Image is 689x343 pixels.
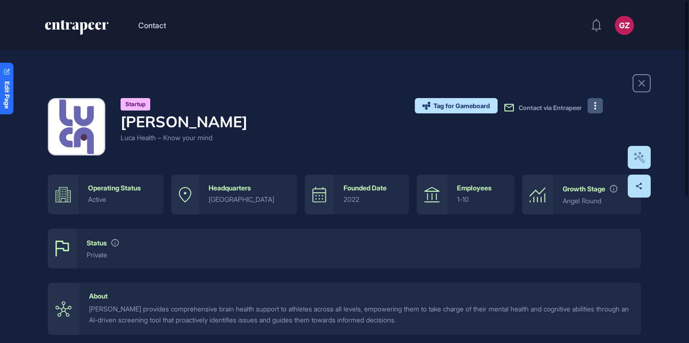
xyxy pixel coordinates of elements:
[344,196,400,203] div: 2022
[121,112,247,131] h4: [PERSON_NAME]
[121,133,247,143] div: Luca Health – Know your mind
[87,251,632,259] div: private
[44,20,110,38] a: entrapeer-logo
[88,196,154,203] div: active
[209,196,288,203] div: [GEOGRAPHIC_DATA]
[344,184,387,192] div: Founded Date
[87,239,107,247] div: Status
[563,185,605,193] div: Growth Stage
[615,16,634,35] button: GZ
[503,102,582,113] button: Contact via Entrapeer
[563,197,632,205] div: Angel Round
[209,184,251,192] div: Headquarters
[519,104,582,111] span: Contact via Entrapeer
[433,103,490,109] span: Tag for Gameboard
[4,81,10,109] span: Edit Page
[457,196,505,203] div: 1-10
[89,292,108,300] div: About
[138,19,166,32] button: Contact
[88,184,141,192] div: Operating Status
[89,304,632,325] div: [PERSON_NAME] provides comprehensive brain health support to athletes across all levels, empoweri...
[121,98,150,111] div: Startup
[49,100,104,154] img: Luca-logo
[457,184,491,192] div: Employees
